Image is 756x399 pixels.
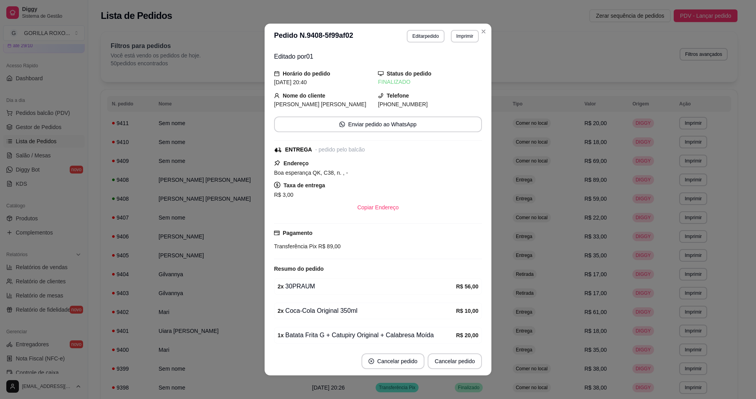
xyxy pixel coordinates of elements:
[278,306,456,316] div: Coca-Cola Original 350ml
[369,358,374,364] span: close-circle
[477,25,490,38] button: Close
[315,146,365,154] div: - pedido pelo balcão
[428,353,482,369] button: Cancelar pedido
[456,283,478,290] strong: R$ 56,00
[274,266,324,272] strong: Resumo do pedido
[283,182,325,188] strong: Taxa de entrega
[407,30,444,42] button: Editarpedido
[339,122,345,127] span: whats-app
[278,283,284,290] strong: 2 x
[278,308,284,314] strong: 2 x
[283,70,330,77] strong: Horário do pedido
[274,79,307,85] span: [DATE] 20:40
[283,230,312,236] strong: Pagamento
[378,93,384,98] span: phone
[274,243,317,249] span: Transferência Pix
[274,53,313,60] span: Editado por 01
[451,30,479,42] button: Imprimir
[283,92,325,99] strong: Nome do cliente
[387,92,409,99] strong: Telefone
[274,230,280,236] span: credit-card
[274,116,482,132] button: whats-appEnviar pedido ao WhatsApp
[378,101,428,107] span: [PHONE_NUMBER]
[283,160,309,166] strong: Endereço
[351,199,405,215] button: Copiar Endereço
[317,243,341,249] span: R$ 89,00
[278,332,284,338] strong: 1 x
[285,146,312,154] div: ENTREGA
[274,170,348,176] span: Boa esperança QK, C38, n. , -
[278,331,456,340] div: Batata Frita G + Catupiry Original + Calabresa Moída
[378,78,482,86] div: FINALIZADO
[278,282,456,291] div: 30PRAUM
[274,101,366,107] span: [PERSON_NAME] [PERSON_NAME]
[456,332,478,338] strong: R$ 20,00
[387,70,432,77] strong: Status do pedido
[456,308,478,314] strong: R$ 10,00
[378,71,384,76] span: desktop
[274,30,353,42] h3: Pedido N. 9408-5f99af02
[274,93,280,98] span: user
[274,192,293,198] span: R$ 3,00
[274,160,280,166] span: pushpin
[274,71,280,76] span: calendar
[361,353,424,369] button: close-circleCancelar pedido
[274,182,280,188] span: dollar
